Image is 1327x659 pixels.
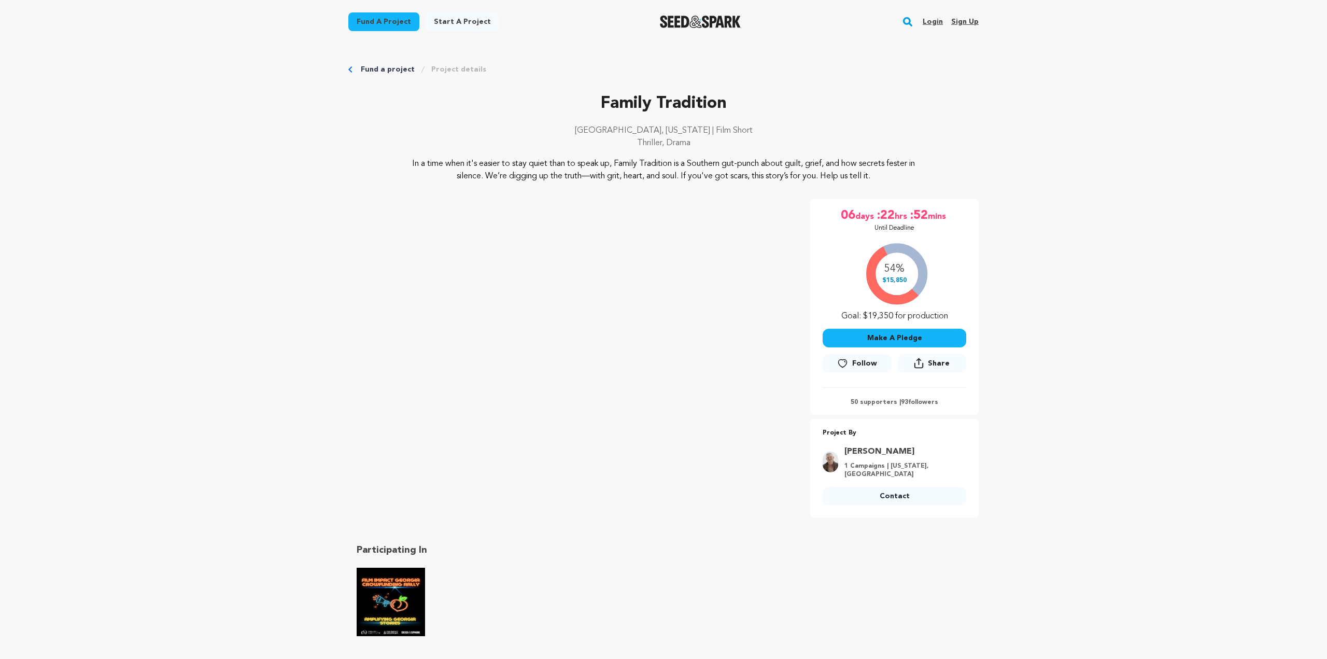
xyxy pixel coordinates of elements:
[951,13,979,30] a: Sign up
[874,224,914,232] p: Until Deadline
[426,12,499,31] a: Start a project
[923,13,943,30] a: Login
[844,462,960,479] p: 1 Campaigns | [US_STATE], [GEOGRAPHIC_DATA]
[660,16,741,28] img: Seed&Spark Logo Dark Mode
[348,91,979,116] p: Family Tradition
[909,207,928,224] span: :52
[660,16,741,28] a: Seed&Spark Homepage
[823,398,966,406] p: 50 supporters | followers
[841,207,855,224] span: 06
[823,427,966,439] p: Project By
[852,358,877,369] span: Follow
[823,354,891,373] a: Follow
[348,124,979,137] p: [GEOGRAPHIC_DATA], [US_STATE] | Film Short
[823,452,838,472] img: 8baa857225ad225b.jpg
[361,64,415,75] a: Fund a project
[928,207,948,224] span: mins
[412,158,916,183] p: In a time when it's easier to stay quiet than to speak up, Family Tradition is a Southern gut-pun...
[348,137,979,149] p: Thriller, Drama
[357,543,655,557] h2: Participating In
[898,354,966,373] button: Share
[898,354,966,377] span: Share
[895,207,909,224] span: hrs
[348,12,419,31] a: Fund a project
[431,64,486,75] a: Project details
[876,207,895,224] span: :22
[844,445,960,458] a: Goto Kris Shuman profile
[348,64,979,75] div: Breadcrumb
[357,568,425,636] img: Film Impact Georgia Rally
[823,329,966,347] button: Make A Pledge
[901,399,908,405] span: 93
[855,207,876,224] span: days
[823,487,966,506] a: Contact
[928,358,950,369] span: Share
